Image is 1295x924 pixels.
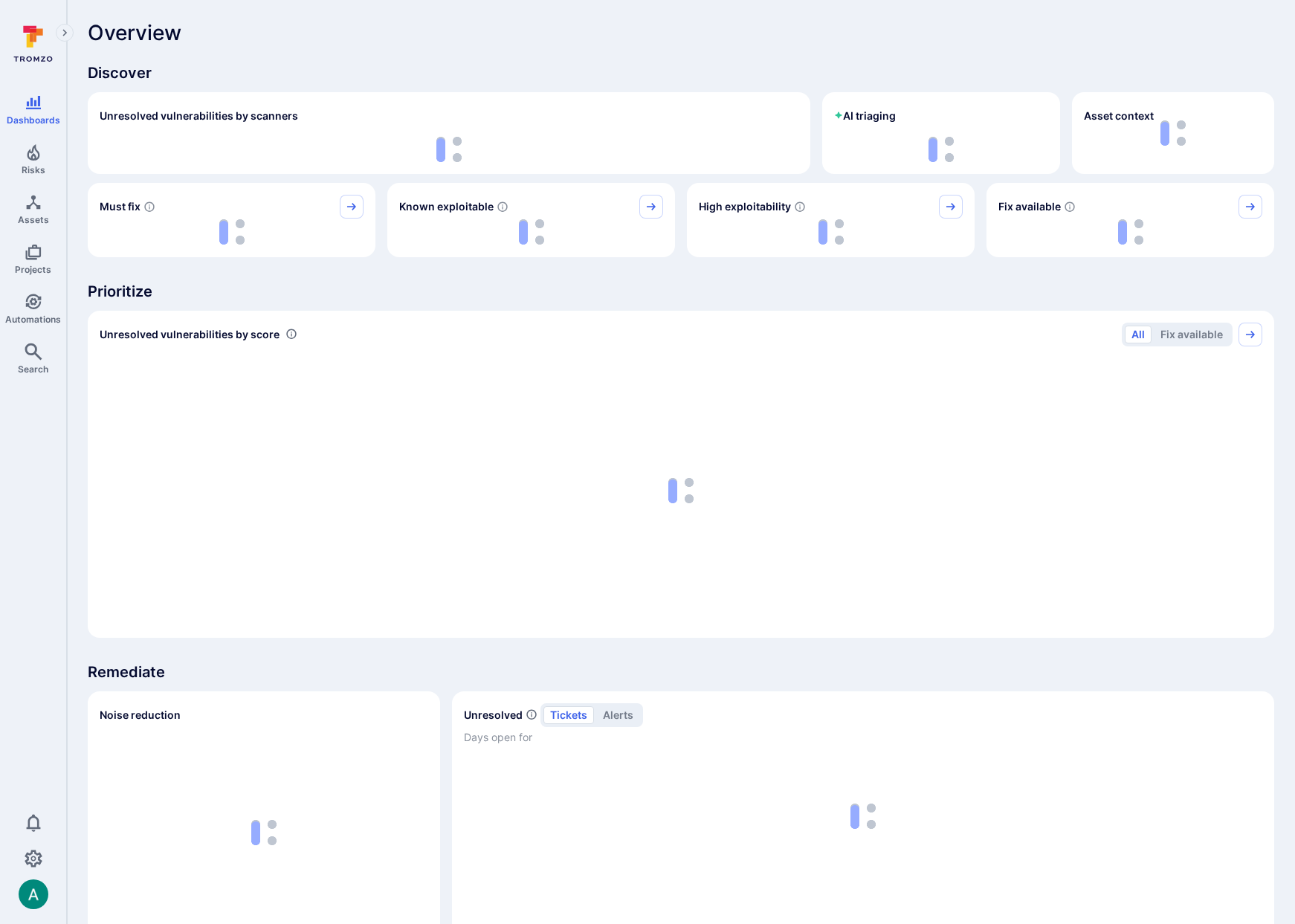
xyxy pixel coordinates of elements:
div: loading spinner [100,219,364,245]
span: Prioritize [88,281,1274,302]
span: Noise reduction [100,708,181,721]
div: loading spinner [100,355,1262,626]
img: ACg8ocLSa5mPYBaXNx3eFu_EmspyJX0laNWN7cXOFirfQ7srZveEpg=s96-c [19,879,48,909]
div: High exploitability [687,183,975,257]
svg: Confirmed exploitable by KEV [497,201,508,213]
span: Assets [18,214,49,225]
svg: Vulnerabilities with fix available [1064,201,1076,213]
img: Loading... [436,137,462,162]
img: Loading... [251,820,277,845]
button: tickets [543,706,594,724]
img: Loading... [519,219,544,245]
div: loading spinner [834,137,1048,162]
img: Loading... [929,137,954,162]
span: Days open for [464,730,1262,745]
span: Search [18,364,48,375]
span: Fix available [998,199,1061,214]
span: Automations [5,314,61,325]
button: Fix available [1154,326,1230,343]
h2: AI triaging [834,109,896,123]
button: Expand navigation menu [56,24,74,42]
span: Must fix [100,199,141,214]
div: Known exploitable [387,183,675,257]
img: Loading... [668,478,694,503]
img: Loading... [219,219,245,245]
span: High exploitability [699,199,791,214]
i: Expand navigation menu [59,27,70,39]
div: loading spinner [399,219,663,245]
div: loading spinner [100,137,798,162]
svg: Risk score >=40 , missed SLA [143,201,155,213]
button: alerts [596,706,640,724]
div: Arjan Dehar [19,879,48,909]
span: Unresolved vulnerabilities by score [100,327,280,342]
span: Dashboards [7,114,60,126]
span: Number of unresolved items by priority and days open [526,707,537,723]
span: Remediate [88,662,1274,682]
span: Discover [88,62,1274,83]
span: Projects [15,264,51,275]
span: Overview [88,21,181,45]
div: loading spinner [998,219,1262,245]
div: Fix available [986,183,1274,257]
img: Loading... [1118,219,1143,245]
div: Must fix [88,183,375,257]
span: Risks [22,164,45,175]
div: Number of vulnerabilities in status 'Open' 'Triaged' and 'In process' grouped by score [285,326,297,342]
div: loading spinner [699,219,963,245]
img: Loading... [818,219,844,245]
span: Known exploitable [399,199,494,214]
h2: Unresolved [464,708,523,723]
button: All [1125,326,1152,343]
svg: EPSS score ≥ 0.7 [794,201,806,213]
span: Asset context [1084,109,1154,123]
h2: Unresolved vulnerabilities by scanners [100,109,298,123]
